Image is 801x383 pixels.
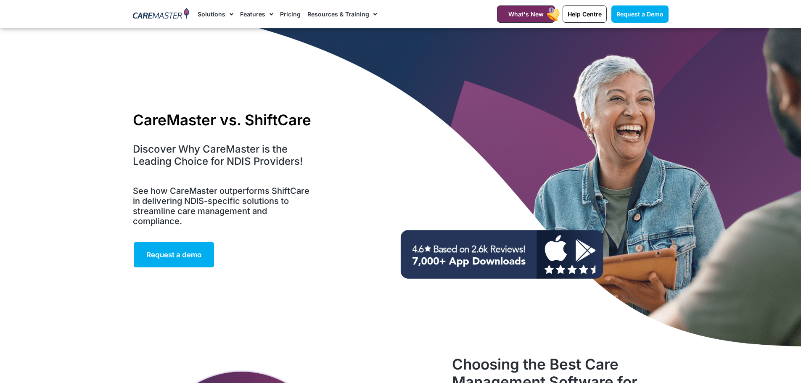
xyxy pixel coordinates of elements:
[611,5,669,23] a: Request a Demo
[133,186,315,226] h5: See how CareMaster outperforms ShiftCare in delivering NDIS-specific solutions to streamline care...
[508,11,544,18] span: What's New
[616,11,664,18] span: Request a Demo
[133,143,315,168] h4: Discover Why CareMaster is the Leading Choice for NDIS Providers!
[568,11,602,18] span: Help Centre
[563,5,607,23] a: Help Centre
[133,241,215,268] a: Request a demo
[133,8,190,21] img: CareMaster Logo
[146,251,201,259] span: Request a demo
[133,111,315,129] h1: CareMaster vs. ShiftCare
[497,5,555,23] a: What's New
